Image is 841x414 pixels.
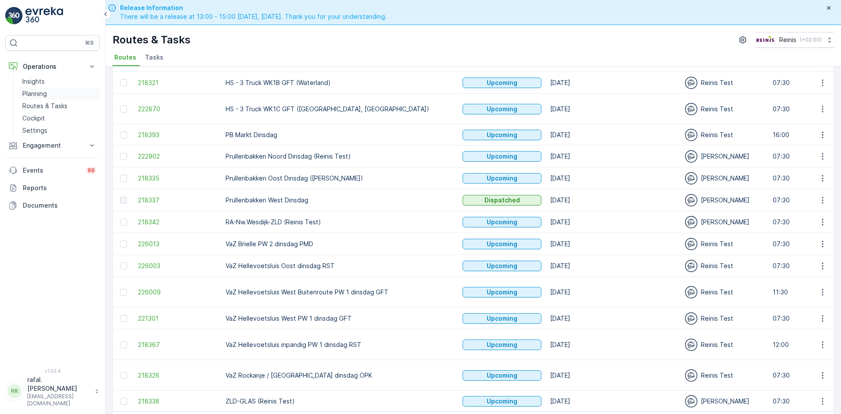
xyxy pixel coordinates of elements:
img: svg%3e [685,312,697,325]
button: Reinis(+02:00) [755,32,834,48]
a: 226003 [138,262,217,270]
button: Dispatched [463,195,541,205]
p: RA-Nw.Wesdijk-ZLD (Reinis Test) [226,218,454,226]
td: [DATE] [546,189,681,211]
p: Upcoming [487,152,517,161]
td: [DATE] [546,211,681,233]
div: Toggle Row Selected [120,372,127,379]
div: Toggle Row Selected [120,315,127,322]
div: Reinis Test [685,238,764,250]
div: RR [7,384,21,398]
span: 218367 [138,340,217,349]
p: Upcoming [487,218,517,226]
p: Engagement [23,141,82,150]
p: Settings [22,126,47,135]
div: Toggle Row Selected [120,289,127,296]
div: Toggle Row Selected [120,398,127,405]
div: Toggle Row Selected [120,153,127,160]
div: Toggle Row Selected [120,197,127,204]
div: [PERSON_NAME] [685,150,764,163]
td: [DATE] [546,308,681,329]
td: [DATE] [546,167,681,189]
button: Upcoming [463,370,541,381]
img: svg%3e [685,369,697,382]
p: VaZ Hellevoetsluis inpandig PW 1 dinsdag RST [226,340,454,349]
div: Toggle Row Selected [120,106,127,113]
div: Reinis Test [685,103,764,115]
p: Dispatched [484,196,520,205]
p: Cockpit [22,114,45,123]
p: Operations [23,62,82,71]
button: Upcoming [463,340,541,350]
img: svg%3e [685,150,697,163]
span: 218342 [138,218,217,226]
td: [DATE] [546,360,681,391]
button: Operations [5,58,100,75]
button: Upcoming [463,217,541,227]
div: [PERSON_NAME] [685,194,764,206]
a: Events99 [5,162,100,179]
td: [DATE] [546,329,681,360]
p: Insights [22,77,45,86]
img: svg%3e [685,172,697,184]
img: svg%3e [685,238,697,250]
img: svg%3e [685,339,697,351]
span: 222902 [138,152,217,161]
div: Reinis Test [685,129,764,141]
div: Reinis Test [685,312,764,325]
p: rafal.[PERSON_NAME] [27,375,90,393]
span: Tasks [145,53,163,62]
td: [DATE] [546,124,681,145]
div: Reinis Test [685,286,764,298]
p: VaZ Hellevoetsluis West PW 1 dinsdag GFT [226,314,454,323]
button: Engagement [5,137,100,154]
p: Routes & Tasks [22,102,67,110]
a: 218338 [138,397,217,406]
td: [DATE] [546,391,681,412]
img: logo_light-DOdMpM7g.png [25,7,63,25]
td: [DATE] [546,72,681,94]
p: VaZ Rockanje / [GEOGRAPHIC_DATA] dinsdag OPK [226,371,454,380]
div: Reinis Test [685,260,764,272]
img: svg%3e [685,395,697,407]
a: 222870 [138,105,217,113]
p: Documents [23,201,96,210]
p: VaZ Hellevoetsluis Oost dinsdag RST [226,262,454,270]
p: Prullenbakken West Dinsdag [226,196,454,205]
p: ⌘B [85,39,94,46]
td: [DATE] [546,145,681,167]
div: Toggle Row Selected [120,79,127,86]
p: Prullenbakken Oost Dinsdag ([PERSON_NAME]) [226,174,454,183]
a: 226009 [138,288,217,297]
p: Upcoming [487,288,517,297]
p: Planning [22,89,47,98]
p: VaZ Brielle PW 2 dinsdag PMD [226,240,454,248]
button: Upcoming [463,313,541,324]
p: [EMAIL_ADDRESS][DOMAIN_NAME] [27,393,90,407]
img: svg%3e [685,194,697,206]
div: Toggle Row Selected [120,175,127,182]
p: HS - 3 Truck WK1B GFT (Waterland) [226,78,454,87]
p: 99 [88,167,95,174]
p: Upcoming [487,174,517,183]
a: 221301 [138,314,217,323]
p: VaZ Hellevoetsluis West Buitenroute PW 1 dinsdag GFT [226,288,454,297]
p: Reinis [779,35,796,44]
p: Upcoming [487,78,517,87]
span: Routes [114,53,136,62]
img: svg%3e [685,260,697,272]
td: [DATE] [546,94,681,124]
span: There will be a release at 13:00 - 15:00 [DATE], [DATE]. Thank you for your understanding. [120,12,387,21]
a: Settings [19,124,100,137]
img: svg%3e [685,103,697,115]
a: Routes & Tasks [19,100,100,112]
p: Upcoming [487,371,517,380]
span: v 1.50.4 [5,368,100,374]
img: svg%3e [685,77,697,89]
button: Upcoming [463,130,541,140]
p: PB Markt Dinsdag [226,131,454,139]
img: svg%3e [685,286,697,298]
p: Upcoming [487,240,517,248]
td: [DATE] [546,233,681,255]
